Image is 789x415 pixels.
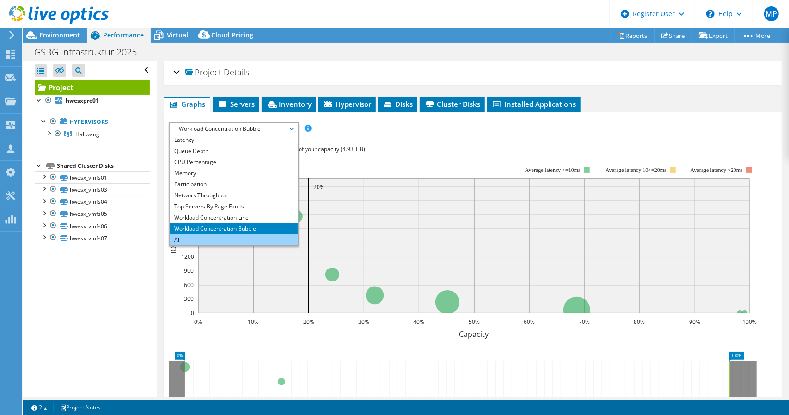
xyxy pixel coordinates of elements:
text: 1200 [181,253,194,261]
li: Participation [170,179,298,190]
h1: GSBG-Infrastruktur 2025 [30,47,151,57]
a: hwesx_vmfs01 [35,171,150,183]
b: hwesxpro01 [66,97,99,104]
a: Project Notes [53,402,107,413]
span: 55% of IOPS falls on 20% of your capacity (4.93 TiB) [234,145,365,153]
li: Workload Concentration Bubble [170,223,298,234]
li: Top Servers By Page Faults [170,201,298,212]
li: Network Throughput [170,190,298,201]
a: Hypervisors [35,116,150,128]
text: IOPS [168,238,178,254]
text: 40% [413,318,424,326]
li: Memory [170,168,298,179]
li: All [170,234,298,245]
span: Performance [103,31,144,39]
text: 0 [191,309,194,317]
text: 90% [689,318,700,326]
li: Latency [170,134,298,146]
text: 30% [358,318,369,326]
text: 10% [248,318,259,326]
a: hwesx_vmfs06 [35,220,150,232]
li: Queue Depth [170,146,298,157]
text: 100% [742,318,757,326]
text: 70% [579,318,590,326]
a: 2 [25,402,54,413]
text: Capacity [459,329,489,339]
text: 300 [184,295,194,303]
a: Reports [611,28,655,43]
span: Graphs [169,99,205,109]
a: Export [692,28,735,43]
li: Workload Concentration Line [170,212,298,223]
tspan: Average latency <=10ms [525,167,581,173]
text: 600 [184,281,194,289]
span: Installed Applications [492,99,576,109]
span: Hypervisor [323,99,371,109]
span: Project [185,68,221,77]
a: hwesxpro01 [35,95,150,107]
text: 80% [634,318,645,326]
text: 900 [184,267,194,275]
text: Average latency >20ms [691,167,743,173]
span: Disks [383,99,413,109]
span: Hallwang [75,130,99,138]
a: hwesx_vmfs05 [35,208,150,220]
tspan: Average latency 10<=20ms [606,167,667,173]
a: Share [654,28,692,43]
text: 20% [313,183,324,191]
span: Virtual [167,31,188,39]
span: Servers [218,99,255,109]
span: Environment [39,31,80,39]
a: More [734,28,777,43]
li: CPU Percentage [170,157,298,168]
text: 0% [194,318,202,326]
span: MP [764,6,779,21]
span: Cloud Pricing [211,31,253,39]
div: Shared Cluster Disks [57,160,150,171]
text: 20% [303,318,314,326]
a: Hallwang [35,128,150,140]
span: Details [224,67,249,78]
a: hwesx_vmfs03 [35,183,150,195]
svg: \n [706,10,715,18]
text: 50% [469,318,480,326]
span: Workload Concentration Bubble [174,123,293,134]
a: Project [35,80,150,95]
a: hwesx_vmfs07 [35,232,150,244]
text: 60% [524,318,535,326]
span: Cluster Disks [424,99,480,109]
a: hwesx_vmfs04 [35,196,150,208]
span: Inventory [266,99,312,109]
